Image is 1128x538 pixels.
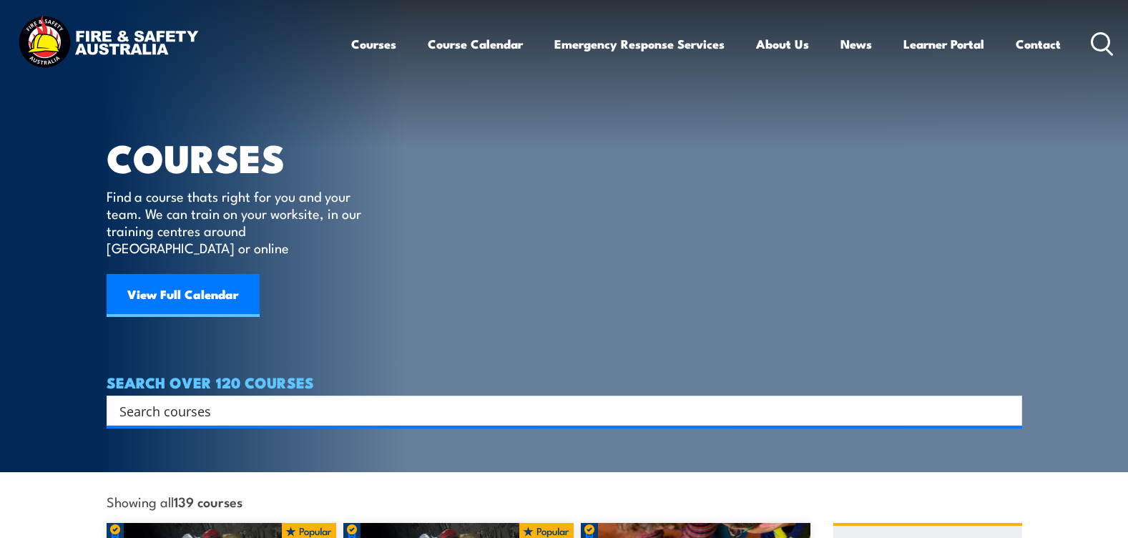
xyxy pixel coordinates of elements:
a: View Full Calendar [107,274,260,317]
a: Course Calendar [428,25,523,63]
span: Showing all [107,494,242,509]
p: Find a course thats right for you and your team. We can train on your worksite, in our training c... [107,187,368,256]
a: Courses [351,25,396,63]
a: Learner Portal [903,25,984,63]
h4: SEARCH OVER 120 COURSES [107,374,1022,390]
strong: 139 courses [174,491,242,511]
input: Search input [119,400,991,421]
a: About Us [756,25,809,63]
a: News [840,25,872,63]
a: Contact [1016,25,1061,63]
form: Search form [122,401,994,421]
button: Search magnifier button [997,401,1017,421]
a: Emergency Response Services [554,25,725,63]
h1: COURSES [107,140,382,174]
